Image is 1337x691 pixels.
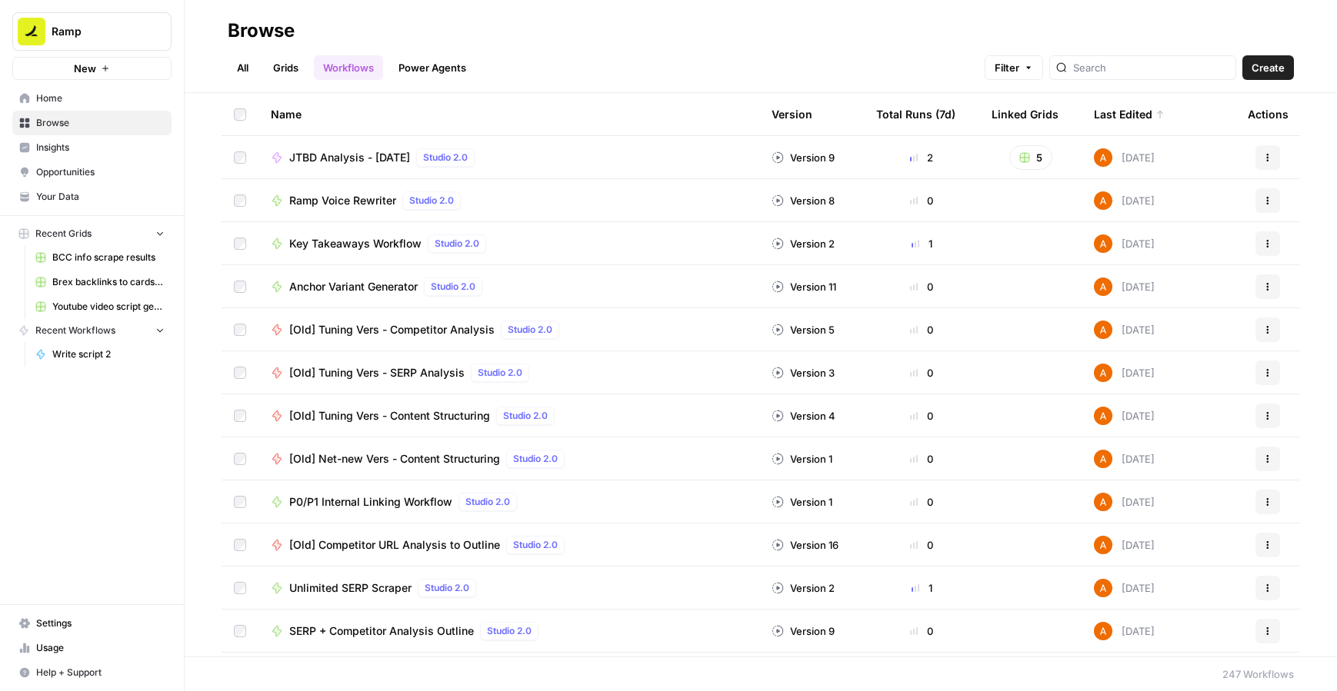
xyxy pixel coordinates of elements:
div: 0 [876,623,967,639]
a: JTBD Analysis - [DATE]Studio 2.0 [271,148,747,167]
span: Studio 2.0 [425,581,469,595]
span: SERP + Competitor Analysis Outline [289,623,474,639]
a: [Old] Tuning Vers - Competitor AnalysisStudio 2.0 [271,321,747,339]
span: Studio 2.0 [435,237,479,251]
a: All [228,55,258,80]
button: Create [1242,55,1294,80]
div: Version 11 [772,279,836,294]
span: Settings [36,616,165,630]
span: [Old] Competitor URL Analysis to Outline [289,537,500,553]
div: 0 [876,365,967,380]
button: New [12,57,172,80]
div: Version 3 [772,365,835,380]
a: [Old] Competitor URL Analysis to OutlineStudio 2.0 [271,536,747,554]
img: i32oznjerd8hxcycc1k00ct90jt3 [1094,148,1112,167]
input: Search [1073,60,1229,75]
a: [Old] Tuning Vers - Content StructuringStudio 2.0 [271,407,747,425]
img: i32oznjerd8hxcycc1k00ct90jt3 [1094,321,1112,339]
span: [Old] Tuning Vers - Competitor Analysis [289,322,495,337]
a: BCC info scrape results [28,245,172,270]
a: Home [12,86,172,111]
div: Version [772,93,812,135]
a: Unlimited SERP ScraperStudio 2.0 [271,579,747,597]
div: Browse [228,18,295,43]
span: Recent Grids [35,227,92,241]
div: [DATE] [1094,493,1155,511]
span: Anchor Variant Generator [289,279,418,294]
a: P0/P1 Internal Linking WorkflowStudio 2.0 [271,493,747,511]
span: Insights [36,141,165,154]
button: Recent Workflows [12,319,172,342]
span: Opportunities [36,165,165,179]
div: [DATE] [1094,191,1155,210]
div: 247 Workflows [1222,666,1294,682]
span: [Old] Tuning Vers - SERP Analysis [289,365,465,380]
img: i32oznjerd8hxcycc1k00ct90jt3 [1094,407,1112,425]
a: Anchor Variant GeneratorStudio 2.0 [271,277,747,296]
a: Write script 2 [28,342,172,367]
button: Workspace: Ramp [12,12,172,51]
div: Version 2 [772,580,835,596]
img: i32oznjerd8hxcycc1k00ct90jt3 [1094,364,1112,382]
div: Total Runs (7d) [876,93,955,135]
div: [DATE] [1094,364,1155,382]
div: Version 1 [772,494,832,510]
button: 5 [1009,145,1052,170]
span: Usage [36,641,165,655]
span: Studio 2.0 [423,151,468,164]
div: 0 [876,451,967,467]
div: [DATE] [1094,277,1155,296]
span: Studio 2.0 [513,538,558,552]
a: Usage [12,636,172,660]
a: Browse [12,111,172,135]
img: i32oznjerd8hxcycc1k00ct90jt3 [1094,579,1112,597]
div: 1 [876,580,967,596]
div: 0 [876,408,967,424]
a: Ramp Voice RewriterStudio 2.0 [271,191,747,210]
button: Recent Grids [12,222,172,245]
span: Studio 2.0 [465,495,510,509]
div: [DATE] [1094,450,1155,468]
img: i32oznjerd8hxcycc1k00ct90jt3 [1094,277,1112,296]
button: Filter [985,55,1043,80]
span: Studio 2.0 [513,452,558,466]
div: [DATE] [1094,536,1155,554]
div: 2 [876,150,967,165]
div: Version 1 [772,451,832,467]
div: 0 [876,279,967,294]
span: BCC info scrape results [52,251,165,264]
img: i32oznjerd8hxcycc1k00ct90jt3 [1094,622,1112,640]
div: Version 8 [772,193,835,208]
span: Your Data [36,190,165,204]
span: Ramp [52,24,145,39]
span: Studio 2.0 [478,366,522,380]
img: Ramp Logo [18,18,45,45]
div: Version 5 [772,322,835,337]
button: Help + Support [12,660,172,685]
a: Your Data [12,184,172,209]
span: Unlimited SERP Scraper [289,580,412,596]
span: Write script 2 [52,347,165,361]
div: Version 9 [772,623,835,639]
span: Studio 2.0 [431,280,475,294]
span: Studio 2.0 [508,323,552,337]
div: [DATE] [1094,234,1155,253]
span: Ramp Voice Rewriter [289,193,396,208]
span: JTBD Analysis - [DATE] [289,150,410,165]
span: [Old] Net-new Vers - Content Structuring [289,451,500,467]
span: Help + Support [36,666,165,679]
a: Settings [12,611,172,636]
a: SERP + Competitor Analysis OutlineStudio 2.0 [271,622,747,640]
a: Key Takeaways WorkflowStudio 2.0 [271,234,747,253]
a: Youtube video script generator [28,294,172,319]
div: 0 [876,494,967,510]
a: Insights [12,135,172,160]
a: [Old] Tuning Vers - SERP AnalysisStudio 2.0 [271,364,747,382]
span: Key Takeaways Workflow [289,236,422,251]
div: [DATE] [1094,622,1155,640]
div: Version 4 [772,408,835,424]
div: [DATE] [1094,579,1155,597]
img: i32oznjerd8hxcycc1k00ct90jt3 [1094,191,1112,210]
div: Version 16 [772,537,839,553]
span: P0/P1 Internal Linking Workflow [289,494,452,510]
